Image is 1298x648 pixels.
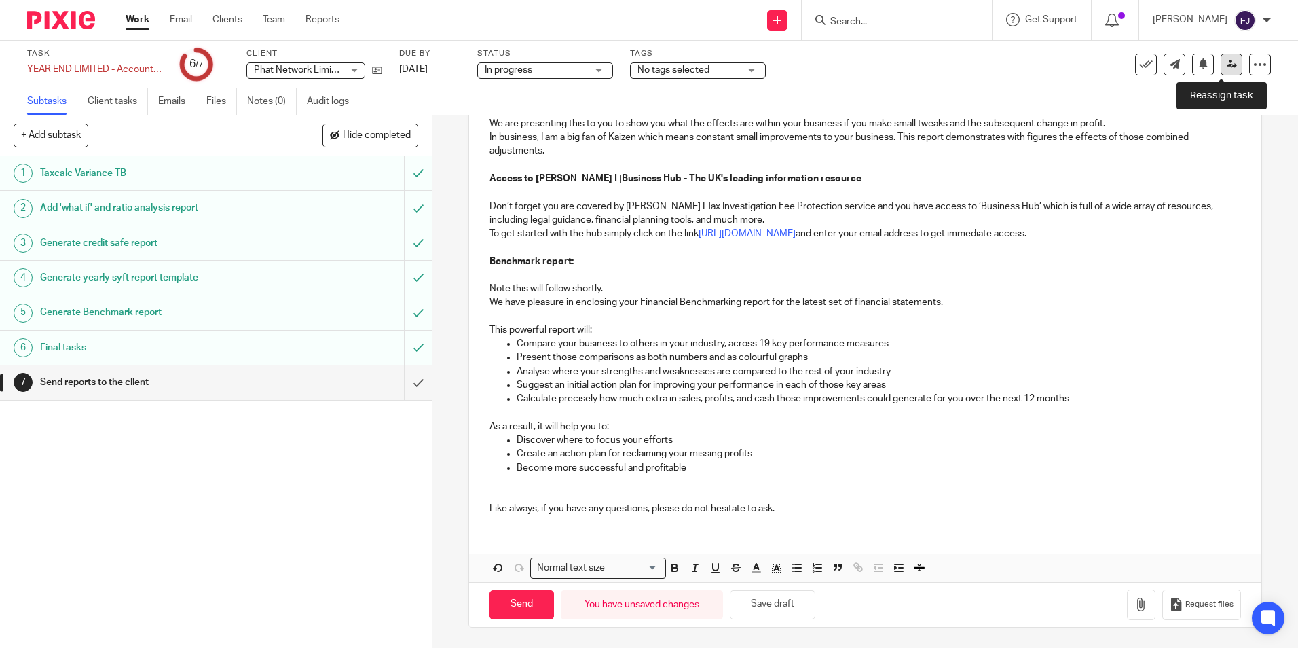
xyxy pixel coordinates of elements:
[254,65,346,75] span: Phat Network Limited
[517,461,1240,475] p: Become more successful and profitable
[158,88,196,115] a: Emails
[14,304,33,323] div: 5
[489,130,1240,158] p: In business, I am a big fan of Kaizen which means constant small improvements to your business. T...
[630,48,766,59] label: Tags
[530,558,666,579] div: Search for option
[699,229,796,238] a: [URL][DOMAIN_NAME]
[489,323,1240,337] p: This powerful report will:
[1153,13,1227,26] p: [PERSON_NAME]
[517,365,1240,378] p: Analyse where your strengths and weaknesses are compared to the rest of your industry
[322,124,418,147] button: Hide completed
[40,268,274,288] h1: Generate yearly syft report template
[40,338,274,358] h1: Final tasks
[489,282,1240,295] p: Note this will follow shortly.
[247,88,297,115] a: Notes (0)
[489,420,1240,433] p: As a result, it will help you to:
[399,65,428,74] span: [DATE]
[40,372,274,393] h1: Send reports to the client
[489,174,861,183] strong: Access to [PERSON_NAME] I |Business Hub - The UK's leading information resource
[517,447,1240,461] p: Create an action plan for reclaiming your missing profits
[829,16,951,29] input: Search
[307,88,359,115] a: Audit logs
[246,48,382,59] label: Client
[196,61,203,69] small: /7
[14,268,33,287] div: 4
[561,590,723,619] div: You have unsaved changes
[343,130,411,141] span: Hide completed
[730,590,815,619] button: Save draft
[263,13,285,26] a: Team
[517,433,1240,447] p: Discover where to focus your efforts
[489,117,1240,130] p: We are presenting this to you to show you what the effects are within your business if you make s...
[189,56,203,72] div: 6
[517,392,1240,406] p: Calculate precisely how much extra in sales, profits, and cash those improvements could generate ...
[27,48,163,59] label: Task
[517,378,1240,392] p: Suggest an initial action plan for improving your performance in each of those key areas
[40,198,274,218] h1: Add 'what if' and ratio analysis report
[40,302,274,323] h1: Generate Benchmark report
[489,227,1240,240] p: To get started with the hub simply click on the link and enter your email address to get immediat...
[517,337,1240,350] p: Compare your business to others in your industry, across 19 key performance measures
[489,590,554,619] input: Send
[485,65,532,75] span: In progress
[27,62,163,76] div: YEAR END LIMITED - Accounts Full package (middle package limited co) - Year
[489,502,1240,516] p: Like always, if you have any questions, please do not hesitate to ask.
[534,561,608,575] span: Normal text size
[14,373,33,392] div: 7
[212,13,242,26] a: Clients
[14,234,33,253] div: 3
[88,88,148,115] a: Client tasks
[206,88,237,115] a: Files
[14,338,33,357] div: 6
[126,13,149,26] a: Work
[40,233,274,253] h1: Generate credit safe report
[489,295,1240,309] p: We have pleasure in enclosing your Financial Benchmarking report for the latest set of financial ...
[170,13,192,26] a: Email
[1025,15,1077,24] span: Get Support
[637,65,709,75] span: No tags selected
[477,48,613,59] label: Status
[489,257,574,266] strong: Benchmark report:
[40,163,274,183] h1: Taxcalc Variance TB
[14,199,33,218] div: 2
[399,48,460,59] label: Due by
[305,13,339,26] a: Reports
[27,88,77,115] a: Subtasks
[14,124,88,147] button: + Add subtask
[517,350,1240,364] p: Present those comparisons as both numbers and as colourful graphs
[609,561,658,575] input: Search for option
[489,200,1240,228] p: Don’t forget you are covered by [PERSON_NAME] I Tax Investigation Fee Protection service and you ...
[27,11,95,29] img: Pixie
[1162,590,1241,620] button: Request files
[1185,599,1234,610] span: Request files
[14,164,33,183] div: 1
[1234,10,1256,31] img: svg%3E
